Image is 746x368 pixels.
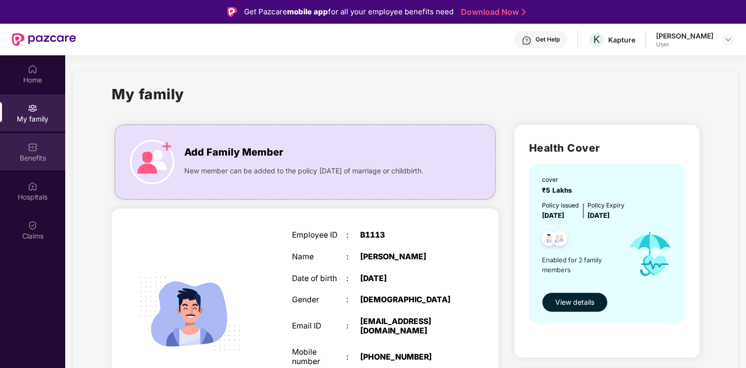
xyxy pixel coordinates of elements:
button: View details [542,292,608,312]
img: icon [130,140,174,184]
div: [PHONE_NUMBER] [360,353,456,362]
div: : [346,231,360,240]
img: svg+xml;base64,PHN2ZyBpZD0iQmVuZWZpdHMiIHhtbG5zPSJodHRwOi8vd3d3LnczLm9yZy8yMDAwL3N2ZyIgd2lkdGg9Ij... [28,142,38,152]
strong: mobile app [287,7,328,16]
span: K [593,34,600,45]
div: Name [292,252,346,262]
img: svg+xml;base64,PHN2ZyBpZD0iSG9zcGl0YWxzIiB4bWxucz0iaHR0cDovL3d3dy53My5vcmcvMjAwMC9zdmciIHdpZHRoPS... [28,181,38,191]
div: [PERSON_NAME] [360,252,456,262]
span: View details [555,297,594,308]
div: Kapture [608,35,635,44]
img: svg+xml;base64,PHN2ZyB4bWxucz0iaHR0cDovL3d3dy53My5vcmcvMjAwMC9zdmciIHdpZHRoPSI0OC45NDMiIGhlaWdodD... [547,228,572,252]
div: [PERSON_NAME] [656,31,713,41]
div: Employee ID [292,231,346,240]
div: B1113 [360,231,456,240]
div: : [346,353,360,362]
div: User [656,41,713,48]
div: : [346,295,360,305]
div: : [346,274,360,284]
img: svg+xml;base64,PHN2ZyBpZD0iSGVscC0zMngzMiIgeG1sbnM9Imh0dHA6Ly93d3cudzMub3JnLzIwMDAvc3ZnIiB3aWR0aD... [522,36,532,45]
span: ₹5 Lakhs [542,186,576,194]
div: Date of birth [292,274,346,284]
div: [EMAIL_ADDRESS][DOMAIN_NAME] [360,317,456,335]
div: Get Help [536,36,560,43]
div: Policy issued [542,201,579,210]
span: [DATE] [542,211,564,219]
div: : [346,322,360,331]
span: Add Family Member [184,145,283,160]
img: Stroke [522,7,526,17]
span: Enabled for 2 family members [542,255,619,275]
img: Logo [227,7,237,17]
div: Gender [292,295,346,305]
span: [DATE] [587,211,610,219]
span: New member can be added to the policy [DATE] of marriage or childbirth. [184,165,423,176]
div: [DEMOGRAPHIC_DATA] [360,295,456,305]
div: cover [542,175,576,184]
div: Policy Expiry [587,201,624,210]
div: Get Pazcare for all your employee benefits need [244,6,454,18]
a: Download Now [461,7,523,17]
img: New Pazcare Logo [12,33,76,46]
div: [DATE] [360,274,456,284]
div: Email ID [292,322,346,331]
h2: Health Cover [529,140,685,156]
img: icon [619,221,681,287]
img: svg+xml;base64,PHN2ZyBpZD0iSG9tZSIgeG1sbnM9Imh0dHA6Ly93d3cudzMub3JnLzIwMDAvc3ZnIiB3aWR0aD0iMjAiIG... [28,64,38,74]
img: svg+xml;base64,PHN2ZyB3aWR0aD0iMjAiIGhlaWdodD0iMjAiIHZpZXdCb3g9IjAgMCAyMCAyMCIgZmlsbD0ibm9uZSIgeG... [28,103,38,113]
div: Mobile number [292,348,346,366]
img: svg+xml;base64,PHN2ZyB4bWxucz0iaHR0cDovL3d3dy53My5vcmcvMjAwMC9zdmciIHdpZHRoPSI0OC45NDMiIGhlaWdodD... [537,228,561,252]
img: svg+xml;base64,PHN2ZyBpZD0iRHJvcGRvd24tMzJ4MzIiIHhtbG5zPSJodHRwOi8vd3d3LnczLm9yZy8yMDAwL3N2ZyIgd2... [724,36,732,43]
div: : [346,252,360,262]
h1: My family [112,83,184,105]
img: svg+xml;base64,PHN2ZyBpZD0iQ2xhaW0iIHhtbG5zPSJodHRwOi8vd3d3LnczLm9yZy8yMDAwL3N2ZyIgd2lkdGg9IjIwIi... [28,220,38,230]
